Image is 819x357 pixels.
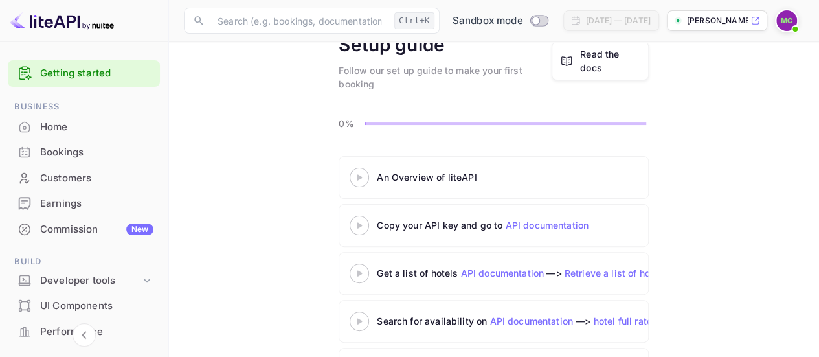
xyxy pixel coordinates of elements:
a: CommissionNew [8,217,160,241]
div: Customers [40,171,153,186]
img: Mirjana Cale [776,10,797,31]
a: hotel full rates availability [594,316,709,327]
div: An Overview of liteAPI [377,170,701,184]
div: Bookings [40,145,153,160]
a: Performance [8,319,160,343]
a: API documentation [460,268,544,279]
span: Business [8,100,160,114]
p: 0% [339,117,361,130]
a: API documentation [489,316,573,327]
span: Build [8,255,160,269]
div: Bookings [8,140,160,165]
button: Collapse navigation [73,323,96,347]
a: API documentation [505,220,589,231]
div: Developer tools [40,273,140,288]
div: Developer tools [8,270,160,292]
img: LiteAPI logo [10,10,114,31]
a: Read the docs [552,41,649,80]
a: Getting started [40,66,153,81]
div: Earnings [40,196,153,211]
div: New [126,224,153,235]
a: Customers [8,166,160,190]
a: Bookings [8,140,160,164]
span: Sandbox mode [453,14,523,29]
a: Home [8,115,160,139]
p: [PERSON_NAME]-yzr8s.nui... [687,15,748,27]
div: Copy your API key and go to [377,218,701,232]
a: Earnings [8,191,160,215]
div: Earnings [8,191,160,216]
div: Performance [40,325,153,340]
div: [DATE] — [DATE] [586,15,651,27]
a: Read the docs [580,47,640,75]
div: CommissionNew [8,217,160,242]
div: UI Components [40,299,153,314]
div: UI Components [8,294,160,319]
div: Follow our set up guide to make your first booking [339,63,552,91]
div: Get a list of hotels —> [377,266,701,280]
div: Home [8,115,160,140]
div: Home [40,120,153,135]
a: UI Components [8,294,160,317]
div: Switch to Production mode [447,14,553,29]
a: Retrieve a list of hotels [565,268,667,279]
div: Customers [8,166,160,191]
div: Performance [8,319,160,345]
div: Ctrl+K [394,12,434,29]
div: Getting started [8,60,160,87]
div: Setup guide [339,31,445,58]
input: Search (e.g. bookings, documentation) [210,8,389,34]
div: Commission [40,222,153,237]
